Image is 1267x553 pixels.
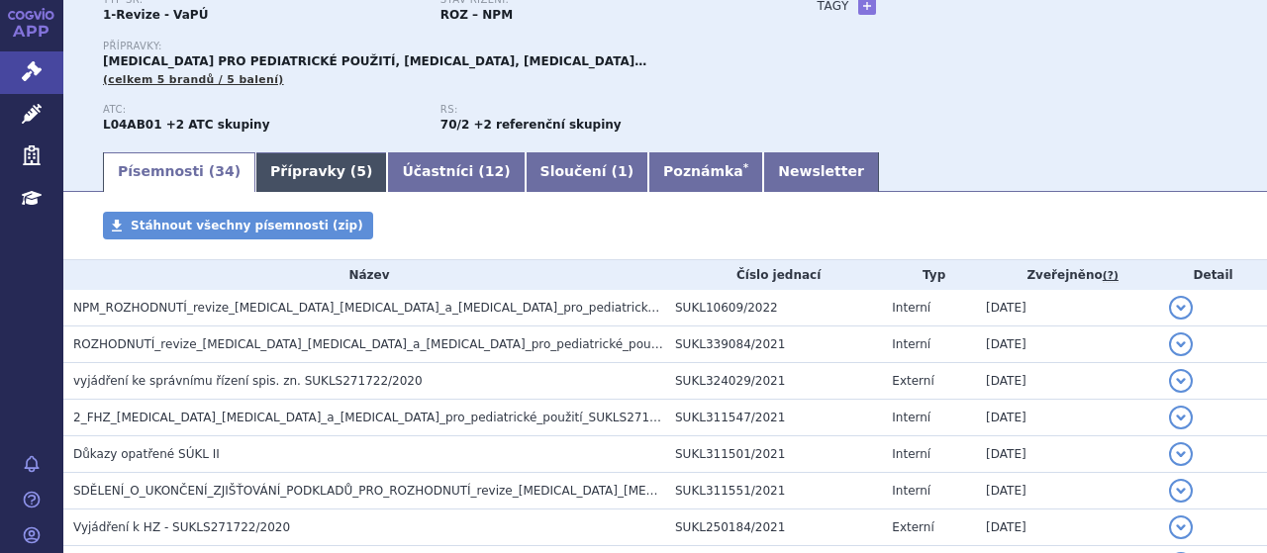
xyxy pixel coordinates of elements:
a: Newsletter [763,152,879,192]
span: 1 [618,163,628,179]
span: NPM_ROZHODNUTÍ_revize_etanercept_adalimumab_a_golimumab_pro_pediatrické_použití_SUKLS271722_2020 [73,301,827,315]
span: 2_FHZ_etanercept_adalimumab_a_golimumab_pro_pediatrické_použití_SUKLS271722_2020 [73,411,709,424]
td: SUKL311551/2021 [665,473,882,509]
td: [DATE] [976,290,1159,326]
td: SUKL339084/2021 [665,326,882,363]
td: SUKL10609/2022 [665,290,882,326]
span: ROZHODNUTÍ_revize_etanercept_adalimumab_a_golimumab_pro_pediatrické_použití_SUKLS271722_2020 [73,337,794,351]
strong: +2 ATC skupiny [166,118,270,132]
span: Interní [892,484,930,498]
span: Interní [892,337,930,351]
button: detail [1169,369,1193,393]
strong: imunosupresiva - biologická léčiva k terapii revmatických, kožních nebo střevních onemocnění, par... [440,118,469,132]
span: vyjádření ke správnímu řízení spis. zn. SUKLS271722/2020 [73,374,423,388]
span: Důkazy opatřené SÚKL II [73,447,220,461]
button: detail [1169,332,1193,356]
button: detail [1169,296,1193,320]
th: Zveřejněno [976,260,1159,290]
td: [DATE] [976,326,1159,363]
th: Typ [882,260,976,290]
a: Písemnosti (34) [103,152,255,192]
td: [DATE] [976,473,1159,509]
strong: +2 referenční skupiny [473,118,621,132]
button: detail [1169,515,1193,539]
span: 12 [485,163,504,179]
span: SDĚLENÍ_O_UKONČENÍ_ZJIŠŤOVÁNÍ_PODKLADŮ_PRO_ROZHODNUTÍ_revize_etanercept_adalimumab_a_golimumab_pr... [73,484,1110,498]
td: SUKL311501/2021 [665,436,882,473]
a: Účastníci (12) [387,152,525,192]
abbr: (?) [1103,269,1119,283]
span: Interní [892,447,930,461]
span: 34 [215,163,234,179]
a: Stáhnout všechny písemnosti (zip) [103,212,373,239]
strong: ROZ – NPM [440,8,513,22]
td: [DATE] [976,436,1159,473]
a: Poznámka* [648,152,763,192]
p: RS: [440,104,758,116]
span: Stáhnout všechny písemnosti (zip) [131,219,363,232]
span: [MEDICAL_DATA] PRO PEDIATRICKÉ POUŽITÍ, [MEDICAL_DATA], [MEDICAL_DATA]… [103,54,646,68]
td: SUKL324029/2021 [665,363,882,400]
td: SUKL311547/2021 [665,400,882,436]
a: Přípravky (5) [255,152,387,192]
button: detail [1169,479,1193,503]
span: (celkem 5 brandů / 5 balení) [103,73,284,86]
strong: ETANERCEPT [103,118,161,132]
th: Název [63,260,665,290]
p: Přípravky: [103,41,778,52]
span: Interní [892,411,930,424]
button: detail [1169,442,1193,466]
p: ATC: [103,104,421,116]
span: Vyjádření k HZ - SUKLS271722/2020 [73,520,290,534]
button: detail [1169,406,1193,429]
strong: 1-Revize - VaPÚ [103,8,208,22]
td: [DATE] [976,363,1159,400]
span: 5 [356,163,366,179]
span: Interní [892,301,930,315]
a: Sloučení (1) [526,152,648,192]
td: [DATE] [976,400,1159,436]
span: Externí [892,374,933,388]
td: SUKL250184/2021 [665,509,882,546]
span: Externí [892,520,933,534]
th: Detail [1159,260,1267,290]
td: [DATE] [976,509,1159,546]
th: Číslo jednací [665,260,882,290]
